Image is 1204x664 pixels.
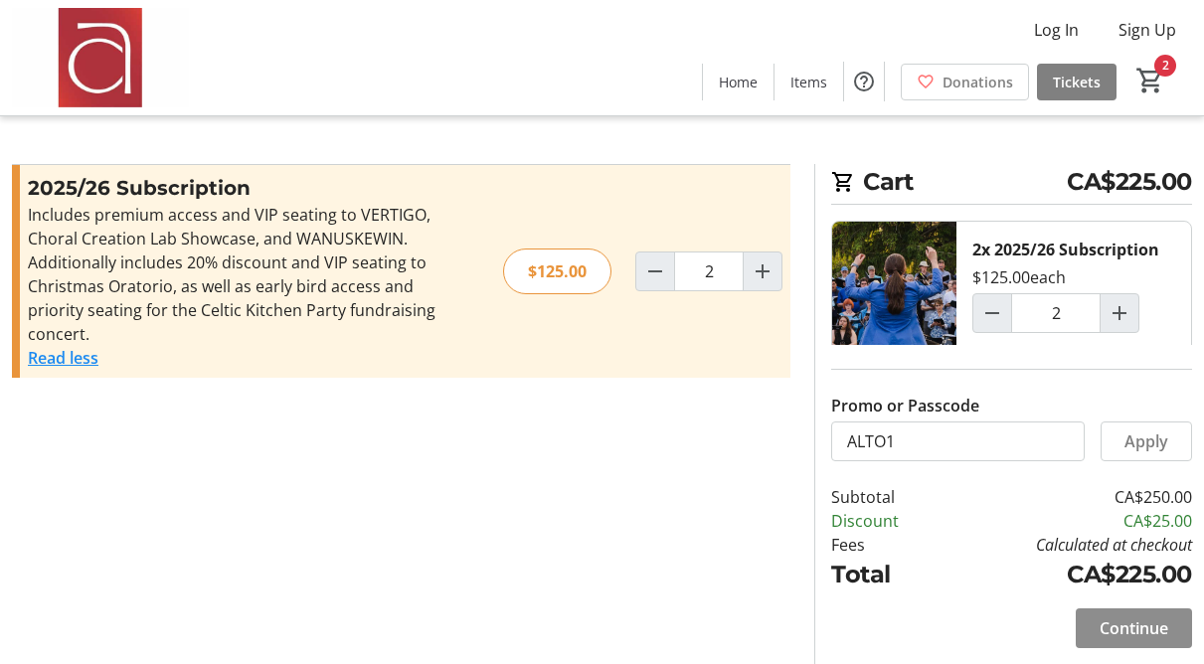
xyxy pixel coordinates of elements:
[844,62,884,101] button: Help
[941,485,1192,509] td: CA$250.00
[1103,14,1192,46] button: Sign Up
[703,64,774,100] a: Home
[12,8,189,107] img: Amadeus Choir of Greater Toronto 's Logo
[28,203,462,346] div: Includes premium access and VIP seating to VERTIGO, Choral Creation Lab Showcase, and WANUSKEWIN....
[790,72,827,92] span: Items
[28,173,462,203] h3: 2025/26 Subscription
[941,509,1192,533] td: CA$25.00
[831,557,941,592] td: Total
[1011,293,1101,333] input: 2025/26 Subscription Quantity
[1101,294,1138,332] button: Increment by one
[1018,14,1095,46] button: Log In
[941,533,1192,557] td: Calculated at checkout
[972,265,1066,289] div: $125.00 each
[831,509,941,533] td: Discount
[1118,18,1176,42] span: Sign Up
[972,238,1159,261] div: 2x 2025/26 Subscription
[719,72,758,92] span: Home
[1067,164,1192,200] span: CA$225.00
[972,337,1082,377] button: Remove
[901,64,1029,100] a: Donations
[1100,616,1168,640] span: Continue
[831,485,941,509] td: Subtotal
[744,252,781,290] button: Increment by one
[1076,608,1192,648] button: Continue
[973,294,1011,332] button: Decrement by one
[941,557,1192,592] td: CA$225.00
[636,252,674,290] button: Decrement by one
[831,421,1085,461] input: Enter promo or passcode
[1034,18,1079,42] span: Log In
[674,251,744,291] input: 2025/26 Subscription Quantity
[28,346,98,370] button: Read less
[1124,429,1168,453] span: Apply
[831,533,941,557] td: Fees
[503,249,611,294] div: $125.00
[831,164,1192,205] h2: Cart
[1101,421,1192,461] button: Apply
[1037,64,1117,100] a: Tickets
[1132,63,1168,98] button: Cart
[831,394,979,417] label: Promo or Passcode
[943,72,1013,92] span: Donations
[832,222,956,393] img: 2025/26 Subscription
[1053,72,1101,92] span: Tickets
[774,64,843,100] a: Items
